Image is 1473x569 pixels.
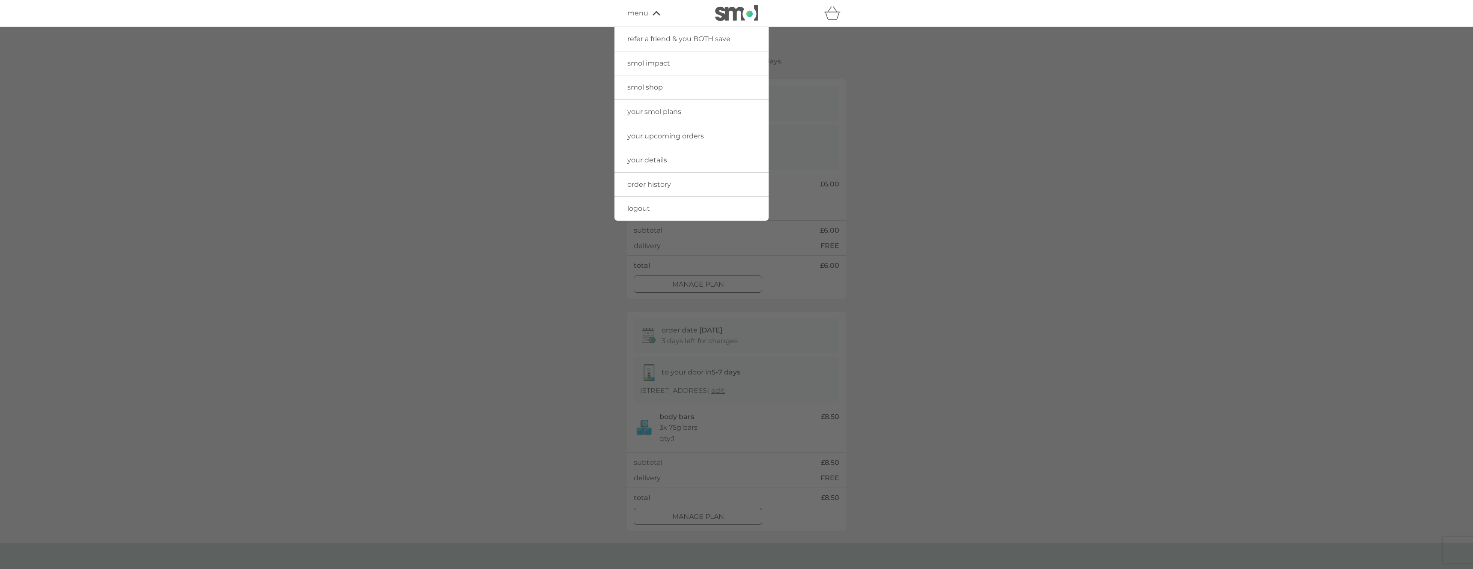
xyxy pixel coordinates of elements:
div: basket [824,5,846,22]
a: order history [614,173,769,197]
span: your smol plans [627,108,681,116]
span: your details [627,156,667,164]
a: your details [614,148,769,172]
span: smol shop [627,83,663,91]
img: smol [715,5,758,21]
a: logout [614,197,769,221]
a: refer a friend & you BOTH save [614,27,769,51]
span: menu [627,8,648,19]
span: your upcoming orders [627,132,704,140]
span: refer a friend & you BOTH save [627,35,731,43]
span: order history [627,180,671,189]
a: smol impact [614,51,769,75]
a: your smol plans [614,100,769,124]
span: logout [627,204,650,213]
a: smol shop [614,75,769,99]
span: smol impact [627,59,670,67]
a: your upcoming orders [614,124,769,148]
